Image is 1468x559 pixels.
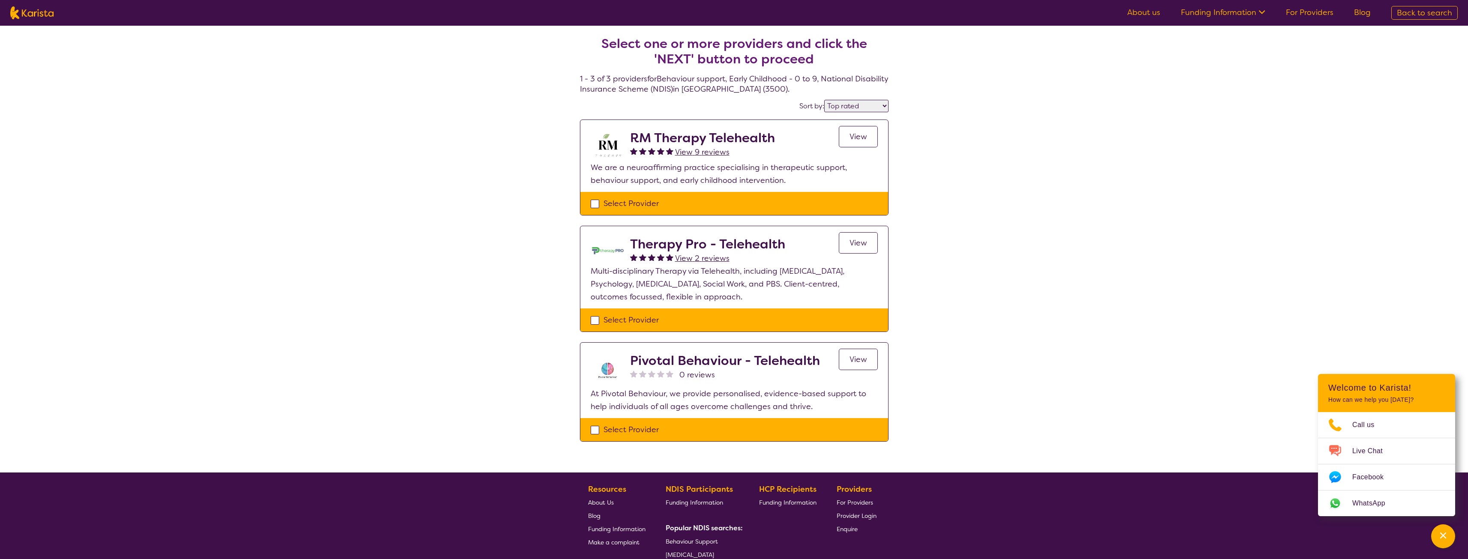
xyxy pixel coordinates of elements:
[837,525,858,533] span: Enquire
[850,238,867,248] span: View
[591,265,878,303] p: Multi-disciplinary Therapy via Telehealth, including [MEDICAL_DATA], Psychology, [MEDICAL_DATA], ...
[630,130,775,146] h2: RM Therapy Telehealth
[666,254,673,261] img: fullstar
[1352,497,1396,510] span: WhatsApp
[759,484,817,494] b: HCP Recipients
[666,551,714,559] span: [MEDICAL_DATA]
[666,523,743,532] b: Popular NDIS searches:
[837,496,877,509] a: For Providers
[675,253,729,263] span: View 2 reviews
[591,387,878,413] p: At Pivotal Behaviour, we provide personalised, evidence-based support to help individuals of all ...
[837,522,877,535] a: Enquire
[639,254,646,261] img: fullstar
[10,6,54,19] img: Karista logo
[839,126,878,147] a: View
[1318,412,1455,438] a: Call 0485972676 via 3CX
[648,370,655,377] img: nonereviewstar
[648,147,655,155] img: fullstar
[639,370,646,377] img: nonereviewstar
[580,15,889,94] h4: 1 - 3 of 3 providers for Behaviour support , Early Childhood - 0 to 9 , National Disability Insur...
[591,353,625,387] img: s8av3rcikle0tbnjpqc8.png
[1431,524,1455,548] button: Channel Menu
[675,147,729,157] span: View 9 reviews
[639,147,646,155] img: fullstar
[839,232,878,254] a: View
[837,499,873,506] span: For Providers
[588,512,600,520] span: Blog
[591,236,625,265] img: lehxprcbtunjcwin5sb4.jpg
[1318,490,1455,516] a: Web link opens in a new tab.
[837,484,872,494] b: Providers
[588,538,639,546] span: Make a complaint
[657,370,664,377] img: nonereviewstar
[666,370,673,377] img: nonereviewstar
[630,147,637,155] img: fullstar
[630,353,820,368] h2: Pivotal Behaviour - Telehealth
[675,146,729,158] a: View 9 reviews
[590,36,878,67] h2: Select one or more providers and click the 'NEXT' button to proceed
[837,512,877,520] span: Provider Login
[1328,383,1445,393] h2: Welcome to Karista!
[666,147,673,155] img: fullstar
[657,147,664,155] img: fullstar
[588,525,645,533] span: Funding Information
[759,499,817,506] span: Funding Information
[1352,445,1393,457] span: Live Chat
[666,535,739,548] a: Behaviour Support
[850,132,867,142] span: View
[630,254,637,261] img: fullstar
[666,496,739,509] a: Funding Information
[837,509,877,522] a: Provider Login
[1286,7,1333,18] a: For Providers
[591,130,625,161] img: b3hjthhf71fnbidirs13.png
[588,522,645,535] a: Funding Information
[1397,8,1452,18] span: Back to search
[675,252,729,265] a: View 2 reviews
[1181,7,1265,18] a: Funding Information
[588,496,645,509] a: About Us
[588,535,645,549] a: Make a complaint
[679,368,715,381] span: 0 reviews
[648,254,655,261] img: fullstar
[1352,419,1385,431] span: Call us
[839,349,878,370] a: View
[666,484,733,494] b: NDIS Participants
[588,484,626,494] b: Resources
[588,499,614,506] span: About Us
[850,354,867,365] span: View
[1328,396,1445,404] p: How can we help you [DATE]?
[630,236,785,252] h2: Therapy Pro - Telehealth
[630,370,637,377] img: nonereviewstar
[588,509,645,522] a: Blog
[1391,6,1458,20] a: Back to search
[591,161,878,187] p: We are a neuroaffirming practice specialising in therapeutic support, behaviour support, and earl...
[1127,7,1160,18] a: About us
[759,496,817,509] a: Funding Information
[666,538,718,545] span: Behaviour Support
[1318,412,1455,516] ul: Choose channel
[1354,7,1371,18] a: Blog
[1352,471,1394,484] span: Facebook
[799,102,824,111] label: Sort by:
[1318,374,1455,516] div: Channel Menu
[666,499,723,506] span: Funding Information
[657,254,664,261] img: fullstar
